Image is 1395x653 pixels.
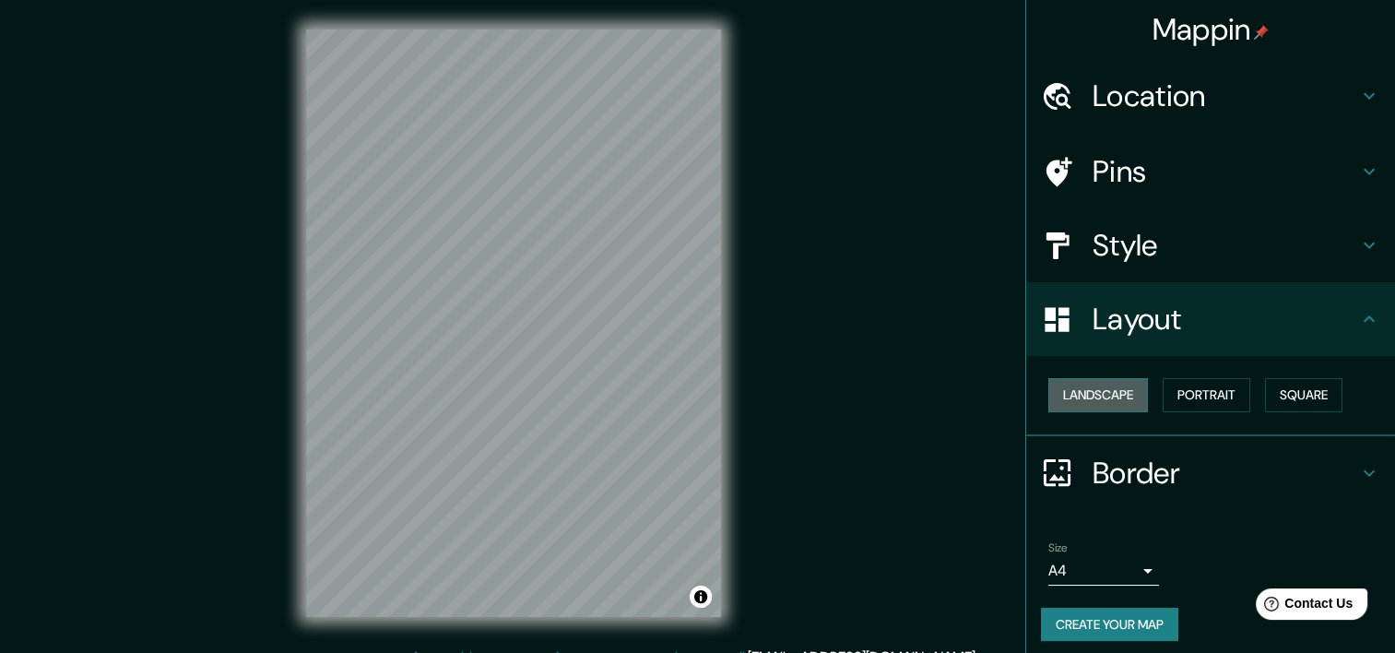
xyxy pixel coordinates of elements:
h4: Location [1093,77,1358,114]
h4: Mappin [1153,11,1270,48]
div: Layout [1026,282,1395,356]
canvas: Map [306,30,721,617]
iframe: Help widget launcher [1231,581,1375,633]
label: Size [1048,540,1068,555]
button: Toggle attribution [690,586,712,608]
img: pin-icon.png [1254,25,1269,40]
button: Landscape [1048,378,1148,412]
div: Border [1026,436,1395,510]
div: Style [1026,208,1395,282]
div: Location [1026,59,1395,133]
h4: Style [1093,227,1358,264]
button: Square [1265,378,1342,412]
h4: Layout [1093,301,1358,338]
button: Create your map [1041,608,1178,642]
div: Pins [1026,135,1395,208]
h4: Pins [1093,153,1358,190]
button: Portrait [1163,378,1250,412]
h4: Border [1093,455,1358,492]
div: A4 [1048,556,1159,586]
